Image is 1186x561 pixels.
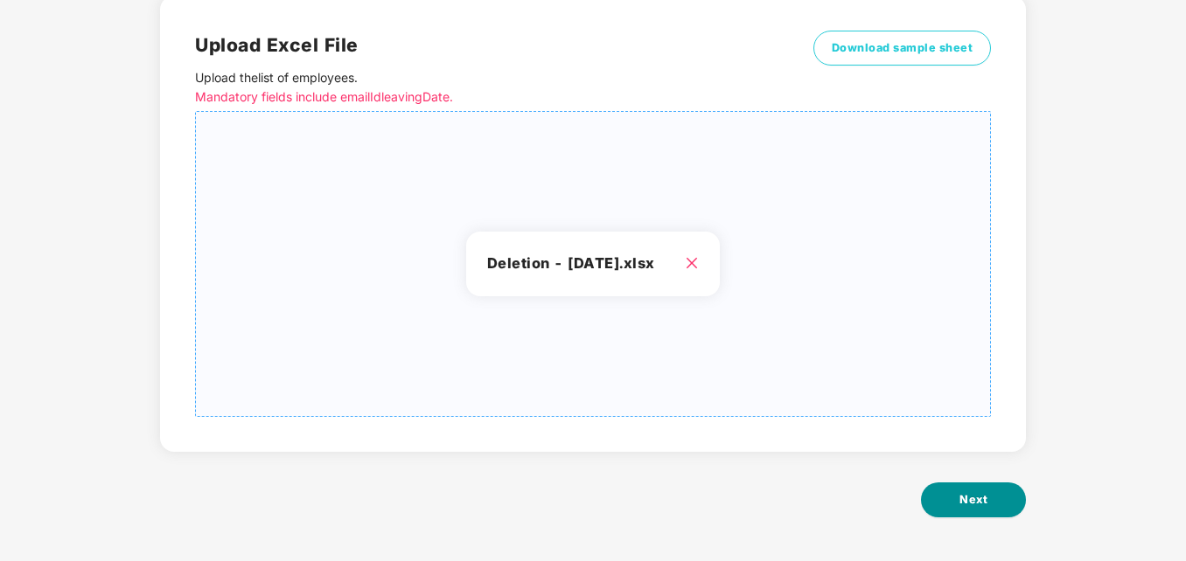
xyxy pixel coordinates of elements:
h2: Upload Excel File [195,31,792,59]
span: Next [959,491,987,509]
button: Next [921,482,1026,517]
p: Upload the list of employees . [195,68,792,107]
span: close [685,256,699,270]
p: Mandatory fields include emailId leavingDate. [195,87,792,107]
button: Download sample sheet [813,31,992,66]
h3: Deletion - [DATE].xlsx [487,253,700,275]
span: Deletion - [DATE].xlsx close [196,112,990,416]
span: Download sample sheet [832,39,973,57]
